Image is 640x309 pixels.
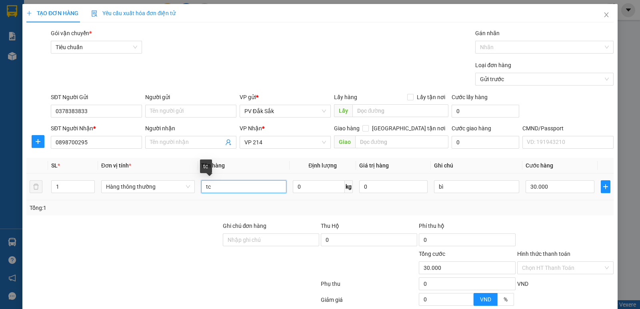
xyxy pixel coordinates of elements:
span: Gói vận chuyển [51,30,92,36]
div: tc [200,159,212,173]
button: delete [30,180,42,193]
div: CMND/Passport [522,124,614,133]
span: user-add [225,139,232,146]
span: Yêu cầu xuất hóa đơn điện tử [91,10,176,16]
input: Ghi Chú [434,180,519,193]
span: Thu Hộ [321,223,339,229]
span: close [603,12,610,18]
input: 0 [359,180,428,193]
div: Phí thu hộ [419,221,515,233]
span: Cước hàng [526,162,553,169]
span: [GEOGRAPHIC_DATA] tận nơi [369,124,448,133]
span: VND [480,296,491,303]
button: plus [601,180,610,193]
span: DSA08250169 [77,30,113,36]
span: PV Đắk Sắk [27,56,48,60]
span: Gửi trước [480,73,609,85]
div: Tổng: 1 [30,203,248,212]
span: Tiêu chuẩn [56,41,137,53]
label: Hình thức thanh toán [517,251,570,257]
input: Dọc đường [352,104,449,117]
span: PV Đắk Sắk [244,105,326,117]
label: Ghi chú đơn hàng [223,223,267,229]
div: Người gửi [145,93,236,102]
span: Giao hàng [334,125,360,132]
span: Tên hàng [201,162,225,169]
span: plus [601,183,610,190]
div: VP gửi [240,93,331,102]
span: SL [51,162,58,169]
span: VP Nhận [240,125,262,132]
span: plus [26,10,32,16]
label: Cước giao hàng [452,125,491,132]
span: kg [345,180,353,193]
div: SĐT Người Nhận [51,124,142,133]
span: PV Bình Dương [80,56,108,60]
label: Cước lấy hàng [452,94,488,100]
span: plus [32,138,44,145]
span: Đơn vị tính [101,162,131,169]
label: Loại đơn hàng [475,62,511,68]
input: VD: Bàn, Ghế [201,180,286,193]
span: % [504,296,508,303]
button: Close [595,4,618,26]
input: Cước lấy hàng [452,105,519,118]
span: Định lượng [308,162,337,169]
th: Ghi chú [431,158,522,173]
span: Tổng cước [419,251,445,257]
div: Người nhận [145,124,236,133]
span: Hàng thông thường [106,181,190,193]
span: Lấy [334,104,352,117]
img: icon [91,10,98,17]
button: plus [32,135,44,148]
span: Nơi nhận: [61,56,74,67]
div: SĐT Người Gửi [51,93,142,102]
span: VND [517,281,528,287]
span: Lấy hàng [334,94,357,100]
span: TẠO ĐƠN HÀNG [26,10,78,16]
span: VP 214 [244,136,326,148]
strong: BIÊN NHẬN GỬI HÀNG HOÁ [28,48,93,54]
input: Ghi chú đơn hàng [223,233,319,246]
strong: CÔNG TY TNHH [GEOGRAPHIC_DATA] 214 QL13 - P.26 - Q.BÌNH THẠNH - TP HCM 1900888606 [21,13,65,43]
span: 15:08:55 [DATE] [76,36,113,42]
span: Giao [334,136,355,148]
span: Nơi gửi: [8,56,16,67]
input: Cước giao hàng [452,136,519,149]
div: Phụ thu [320,279,418,293]
input: Dọc đường [355,136,449,148]
span: Lấy tận nơi [414,93,448,102]
label: Gán nhãn [475,30,500,36]
span: Giá trị hàng [359,162,389,169]
img: logo [8,18,18,38]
